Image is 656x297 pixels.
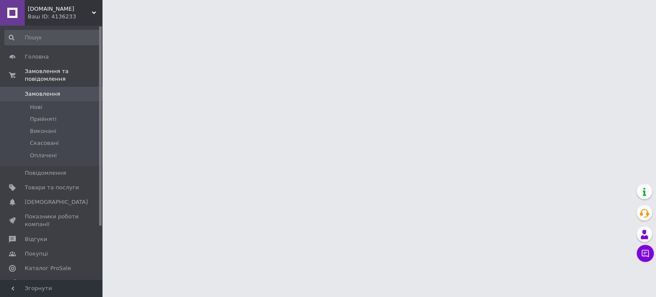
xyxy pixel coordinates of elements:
[25,169,66,177] span: Повідомлення
[30,115,56,123] span: Прийняті
[30,152,57,159] span: Оплачені
[4,30,101,45] input: Пошук
[25,235,47,243] span: Відгуки
[25,250,48,258] span: Покупці
[25,184,79,191] span: Товари та послуги
[637,245,654,262] button: Чат з покупцем
[28,5,92,13] span: buyvia.space
[25,90,60,98] span: Замовлення
[28,13,102,21] div: Ваш ID: 4136233
[25,198,88,206] span: [DEMOGRAPHIC_DATA]
[25,53,49,61] span: Головна
[30,103,42,111] span: Нові
[25,68,102,83] span: Замовлення та повідомлення
[25,213,79,228] span: Показники роботи компанії
[25,279,54,287] span: Аналітика
[30,139,59,147] span: Скасовані
[25,265,71,272] span: Каталог ProSale
[30,127,56,135] span: Виконані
